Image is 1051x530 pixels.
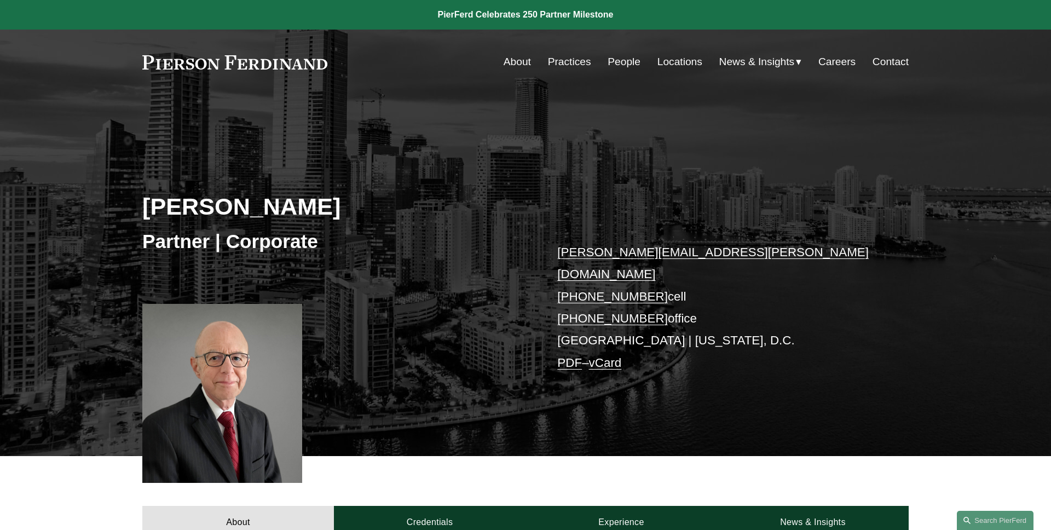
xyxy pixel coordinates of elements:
[957,511,1033,530] a: Search this site
[657,51,702,72] a: Locations
[142,192,525,221] h2: [PERSON_NAME]
[557,356,582,370] a: PDF
[557,290,668,303] a: [PHONE_NUMBER]
[548,51,591,72] a: Practices
[589,356,622,370] a: vCard
[557,245,869,281] a: [PERSON_NAME][EMAIL_ADDRESS][PERSON_NAME][DOMAIN_NAME]
[608,51,640,72] a: People
[504,51,531,72] a: About
[873,51,909,72] a: Contact
[818,51,856,72] a: Careers
[719,53,795,72] span: News & Insights
[557,312,668,325] a: [PHONE_NUMBER]
[557,241,876,374] p: cell office [GEOGRAPHIC_DATA] | [US_STATE], D.C. –
[719,51,802,72] a: folder dropdown
[142,229,525,254] h3: Partner | Corporate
